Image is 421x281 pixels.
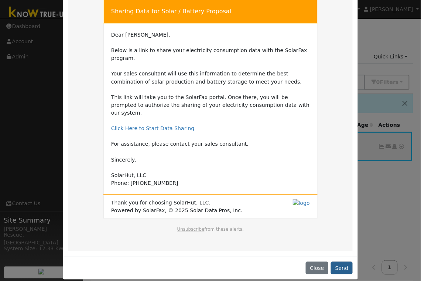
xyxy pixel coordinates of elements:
[111,125,195,131] a: Click Here to Start Data Sharing
[111,226,310,240] td: from these alerts.
[293,199,310,207] img: logo
[177,227,205,232] a: Unsubscribe
[111,199,243,214] span: Thank you for choosing SolarHut, LLC. Powered by SolarFax, © 2025 Solar Data Pros, Inc.
[331,262,353,274] button: Send
[306,262,328,274] button: Close
[111,31,310,187] td: Dear [PERSON_NAME], Below is a link to share your electricity consumption data with the SolarFax ...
